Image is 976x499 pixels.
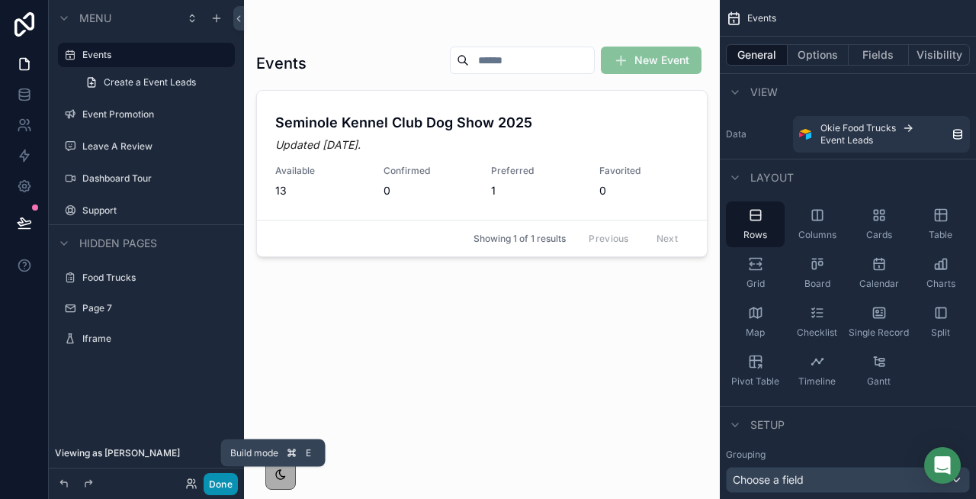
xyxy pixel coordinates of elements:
span: Calendar [859,278,899,290]
span: Viewing as [PERSON_NAME] [55,447,180,459]
label: Grouping [726,449,766,461]
button: Calendar [849,250,908,296]
span: Columns [798,229,836,241]
span: Okie Food Trucks [820,122,896,134]
button: Choose a field [726,467,970,493]
span: Create a Event Leads [104,76,196,89]
button: Fields [849,44,910,66]
button: Timeline [788,348,846,394]
label: Support [82,204,232,217]
button: Options [788,44,849,66]
span: Setup [750,417,785,433]
span: Layout [750,170,794,185]
span: Grid [746,278,765,290]
span: Cards [866,229,892,241]
span: Checklist [797,327,837,339]
button: Checklist [788,299,846,345]
button: General [726,44,788,66]
span: View [750,85,778,100]
button: Cards [849,201,908,247]
button: Split [911,299,970,345]
span: Split [931,327,950,339]
button: Table [911,201,970,247]
span: Showing 1 of 1 results [474,233,566,245]
span: Event Leads [820,134,873,146]
span: Map [746,327,765,339]
div: Choose a field [727,468,969,492]
button: Rows [726,201,785,247]
label: Page 7 [82,302,232,314]
img: Airtable Logo [799,128,811,140]
button: Single Record [849,299,908,345]
button: Done [204,473,238,495]
label: Food Trucks [82,272,232,284]
button: Charts [911,250,970,296]
span: Events [747,12,776,24]
button: Map [726,299,785,345]
button: Columns [788,201,846,247]
span: Timeline [798,375,836,388]
label: Iframe [82,333,232,345]
span: Hidden pages [79,236,157,251]
a: Create a Event Leads [76,70,235,95]
button: Visibility [909,44,970,66]
span: Board [804,278,830,290]
span: Charts [926,278,955,290]
span: E [303,447,315,459]
span: Gantt [867,375,891,388]
label: Events [82,49,226,61]
span: Rows [743,229,767,241]
label: Data [726,128,787,140]
label: Dashboard Tour [82,172,232,185]
span: Menu [79,11,111,26]
label: Event Promotion [82,108,232,121]
span: Pivot Table [731,375,779,388]
a: Okie Food TrucksEvent Leads [793,116,970,153]
button: Gantt [849,348,908,394]
label: Leave A Review [82,140,232,153]
button: Pivot Table [726,348,785,394]
div: Open Intercom Messenger [924,447,961,484]
span: Single Record [849,327,909,339]
button: Board [788,250,846,296]
span: Build mode [230,447,278,459]
button: Grid [726,250,785,296]
span: Table [929,229,952,241]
